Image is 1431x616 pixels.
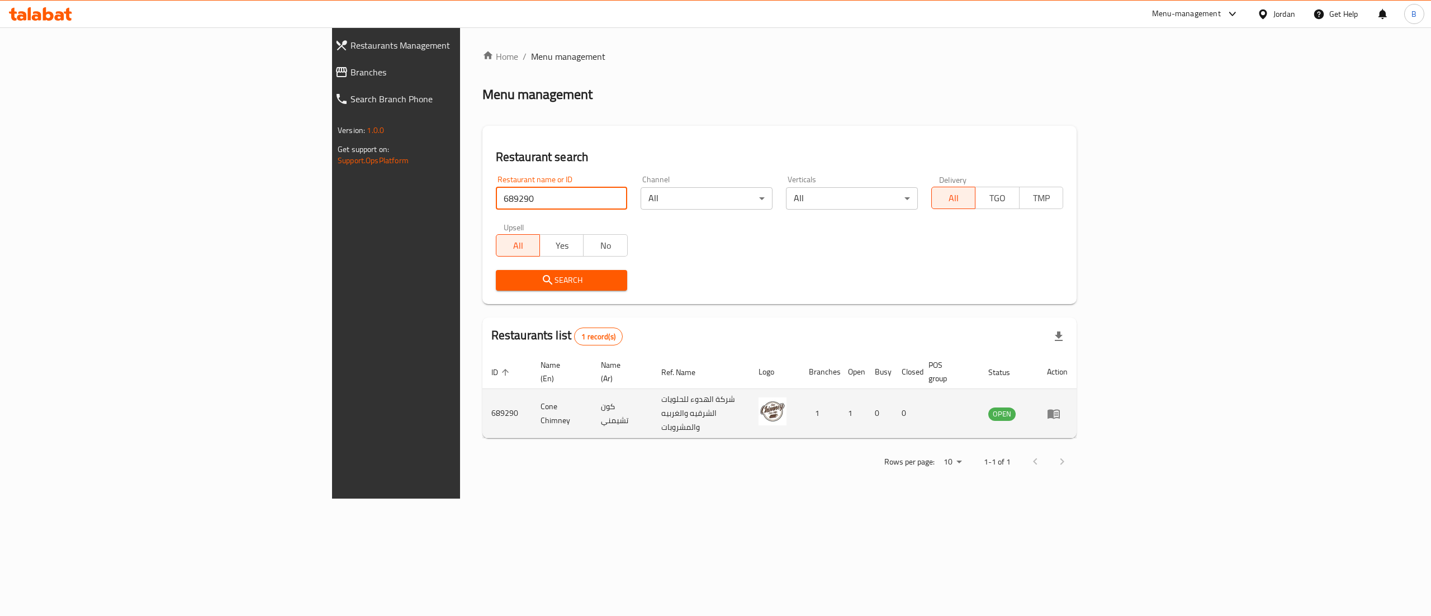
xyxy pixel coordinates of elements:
[661,366,710,379] span: Ref. Name
[988,407,1016,421] div: OPEN
[866,389,893,438] td: 0
[1019,187,1063,209] button: TMP
[839,355,866,389] th: Open
[504,223,524,231] label: Upsell
[491,366,513,379] span: ID
[1045,323,1072,350] div: Export file
[980,190,1015,206] span: TGO
[1273,8,1295,20] div: Jordan
[884,455,935,469] p: Rows per page:
[928,358,966,385] span: POS group
[641,187,773,210] div: All
[338,123,365,138] span: Version:
[544,238,579,254] span: Yes
[326,86,571,112] a: Search Branch Phone
[800,355,839,389] th: Branches
[539,234,584,257] button: Yes
[939,454,966,471] div: Rows per page:
[1152,7,1221,21] div: Menu-management
[350,65,562,79] span: Branches
[501,238,536,254] span: All
[496,187,628,210] input: Search for restaurant name or ID..
[338,153,409,168] a: Support.OpsPlatform
[588,238,623,254] span: No
[350,39,562,52] span: Restaurants Management
[482,86,593,103] h2: Menu management
[367,123,384,138] span: 1.0.0
[338,142,389,157] span: Get support on:
[786,187,918,210] div: All
[988,407,1016,420] span: OPEN
[491,327,623,345] h2: Restaurants list
[326,59,571,86] a: Branches
[482,355,1077,438] table: enhanced table
[984,455,1011,469] p: 1-1 of 1
[496,149,1063,165] h2: Restaurant search
[541,358,579,385] span: Name (En)
[759,397,786,425] img: Cone Chimney
[866,355,893,389] th: Busy
[800,389,839,438] td: 1
[350,92,562,106] span: Search Branch Phone
[1024,190,1059,206] span: TMP
[505,273,619,287] span: Search
[601,358,639,385] span: Name (Ar)
[1038,355,1077,389] th: Action
[575,331,622,342] span: 1 record(s)
[893,355,920,389] th: Closed
[936,190,971,206] span: All
[326,32,571,59] a: Restaurants Management
[931,187,975,209] button: All
[583,234,627,257] button: No
[939,176,967,183] label: Delivery
[750,355,800,389] th: Logo
[592,389,652,438] td: كون تشيمني
[496,234,540,257] button: All
[482,50,1077,63] nav: breadcrumb
[652,389,750,438] td: شركة الهدوء للحلويات الشرقيه والغربيه والمشروبات
[496,270,628,291] button: Search
[893,389,920,438] td: 0
[988,366,1025,379] span: Status
[1411,8,1416,20] span: B
[975,187,1019,209] button: TGO
[839,389,866,438] td: 1
[574,328,623,345] div: Total records count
